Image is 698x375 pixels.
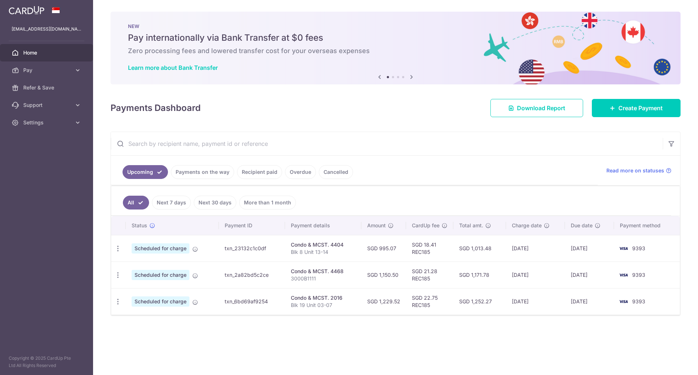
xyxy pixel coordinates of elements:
[571,222,593,229] span: Due date
[291,302,356,309] p: Blk 19 Unit 03-07
[406,288,453,315] td: SGD 22.75 REC185
[606,167,664,174] span: Read more on statuses
[319,165,353,179] a: Cancelled
[632,298,645,304] span: 9393
[361,288,406,315] td: SGD 1,229.52
[506,235,565,262] td: [DATE]
[152,196,191,210] a: Next 7 days
[132,270,189,280] span: Scheduled for charge
[132,243,189,254] span: Scheduled for charge
[565,262,614,288] td: [DATE]
[459,222,483,229] span: Total amt.
[406,262,453,288] td: SGD 21.28 REC185
[406,235,453,262] td: SGD 18.41 REC185
[132,222,147,229] span: Status
[517,104,565,112] span: Download Report
[506,288,565,315] td: [DATE]
[219,235,285,262] td: txn_23132c1c0df
[616,271,631,279] img: Bank Card
[361,235,406,262] td: SGD 995.07
[367,222,386,229] span: Amount
[592,99,681,117] a: Create Payment
[23,84,71,91] span: Refer & Save
[219,262,285,288] td: txn_2a82bd5c2ce
[506,262,565,288] td: [DATE]
[632,245,645,251] span: 9393
[237,165,282,179] a: Recipient paid
[412,222,440,229] span: CardUp fee
[565,288,614,315] td: [DATE]
[291,275,356,282] p: 3000B1111
[171,165,234,179] a: Payments on the way
[219,216,285,235] th: Payment ID
[239,196,296,210] a: More than 1 month
[616,244,631,253] img: Bank Card
[618,104,663,112] span: Create Payment
[111,12,681,84] img: Bank transfer banner
[128,47,663,55] h6: Zero processing fees and lowered transfer cost for your overseas expenses
[132,296,189,307] span: Scheduled for charge
[490,99,583,117] a: Download Report
[123,196,149,210] a: All
[111,132,663,155] input: Search by recipient name, payment id or reference
[128,64,218,71] a: Learn more about Bank Transfer
[614,216,680,235] th: Payment method
[606,167,671,174] a: Read more on statuses
[651,353,691,371] iframe: Opens a widget where you can find more information
[23,49,71,56] span: Home
[285,216,361,235] th: Payment details
[111,101,201,115] h4: Payments Dashboard
[23,119,71,126] span: Settings
[632,272,645,278] span: 9393
[291,248,356,256] p: Blk 8 Unit 13-14
[285,165,316,179] a: Overdue
[194,196,236,210] a: Next 30 days
[23,67,71,74] span: Pay
[12,25,81,33] p: [EMAIL_ADDRESS][DOMAIN_NAME]
[123,165,168,179] a: Upcoming
[23,101,71,109] span: Support
[565,235,614,262] td: [DATE]
[291,241,356,248] div: Condo & MCST. 4404
[453,235,506,262] td: SGD 1,013.48
[453,288,506,315] td: SGD 1,252.27
[128,32,663,44] h5: Pay internationally via Bank Transfer at $0 fees
[291,268,356,275] div: Condo & MCST. 4468
[616,297,631,306] img: Bank Card
[219,288,285,315] td: txn_6bd69af9254
[453,262,506,288] td: SGD 1,171.78
[512,222,542,229] span: Charge date
[9,6,44,15] img: CardUp
[291,294,356,302] div: Condo & MCST. 2016
[361,262,406,288] td: SGD 1,150.50
[128,23,663,29] p: NEW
